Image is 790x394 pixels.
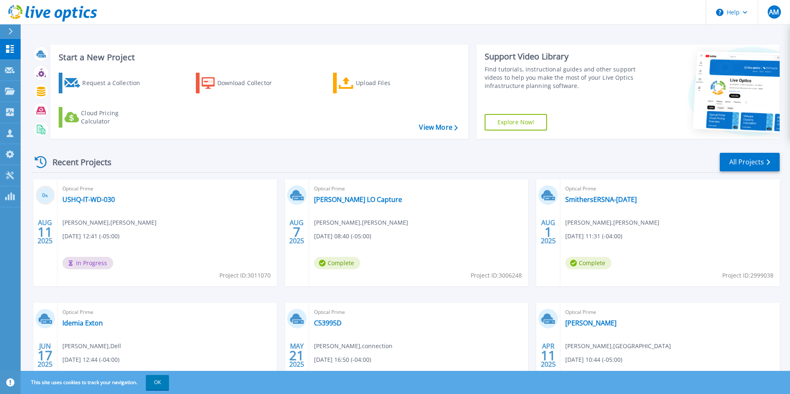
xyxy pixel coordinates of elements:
[62,257,113,269] span: In Progress
[62,342,121,351] span: [PERSON_NAME] , Dell
[59,73,151,93] a: Request a Collection
[37,340,53,370] div: JUN 2025
[471,271,522,280] span: Project ID: 3006248
[289,340,305,370] div: MAY 2025
[314,218,408,227] span: [PERSON_NAME] , [PERSON_NAME]
[565,195,637,204] a: SmithersERSNA-[DATE]
[565,257,612,269] span: Complete
[314,308,523,317] span: Optical Prime
[62,308,272,317] span: Optical Prime
[62,319,103,327] a: Idemia Exton
[485,114,547,131] a: Explore Now!
[720,153,780,171] a: All Projects
[333,73,425,93] a: Upload Files
[540,217,556,247] div: AUG 2025
[356,75,422,91] div: Upload Files
[314,232,371,241] span: [DATE] 08:40 (-05:00)
[62,195,115,204] a: USHQ-IT-WD-030
[314,355,371,364] span: [DATE] 16:50 (-04:00)
[565,342,671,351] span: [PERSON_NAME] , [GEOGRAPHIC_DATA]
[314,319,342,327] a: C53995D
[217,75,283,91] div: Download Collector
[565,308,775,317] span: Optical Prime
[485,65,639,90] div: Find tutorials, instructional guides and other support videos to help you make the most of your L...
[32,152,123,172] div: Recent Projects
[45,193,48,198] span: %
[219,271,271,280] span: Project ID: 3011070
[62,184,272,193] span: Optical Prime
[565,184,775,193] span: Optical Prime
[314,257,360,269] span: Complete
[540,340,556,370] div: APR 2025
[314,184,523,193] span: Optical Prime
[23,375,169,390] span: This site uses cookies to track your navigation.
[59,53,457,62] h3: Start a New Project
[38,228,52,235] span: 11
[289,352,304,359] span: 21
[419,123,457,131] a: View More
[314,342,393,351] span: [PERSON_NAME] , connection
[62,355,119,364] span: [DATE] 12:44 (-04:00)
[37,217,53,247] div: AUG 2025
[82,75,148,91] div: Request a Collection
[146,375,169,390] button: OK
[722,271,773,280] span: Project ID: 2999038
[293,228,300,235] span: 7
[565,355,622,364] span: [DATE] 10:44 (-05:00)
[289,217,305,247] div: AUG 2025
[36,191,55,200] h3: 0
[314,195,402,204] a: [PERSON_NAME] LO Capture
[196,73,288,93] a: Download Collector
[59,107,151,128] a: Cloud Pricing Calculator
[545,228,552,235] span: 1
[62,218,157,227] span: [PERSON_NAME] , [PERSON_NAME]
[62,232,119,241] span: [DATE] 12:41 (-05:00)
[565,232,622,241] span: [DATE] 11:31 (-04:00)
[541,352,556,359] span: 11
[81,109,147,126] div: Cloud Pricing Calculator
[769,9,779,15] span: AM
[485,51,639,62] div: Support Video Library
[565,218,659,227] span: [PERSON_NAME] , [PERSON_NAME]
[38,352,52,359] span: 17
[565,319,616,327] a: [PERSON_NAME]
